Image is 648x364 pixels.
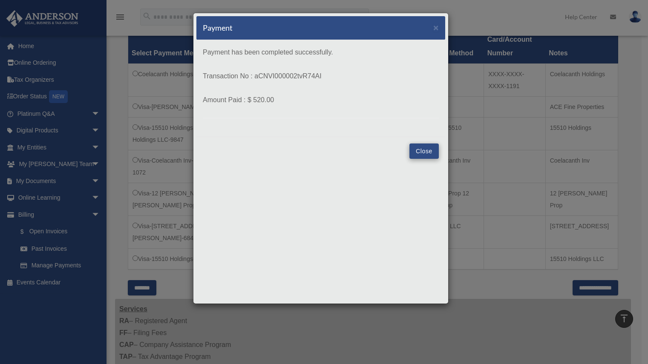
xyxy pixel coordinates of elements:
[409,143,439,159] button: Close
[433,23,439,32] span: ×
[203,94,439,106] p: Amount Paid : $ 520.00
[203,70,439,82] p: Transaction No : aCNVI000002tvR74AI
[203,23,233,33] h5: Payment
[203,46,439,58] p: Payment has been completed successfully.
[433,23,439,32] button: Close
